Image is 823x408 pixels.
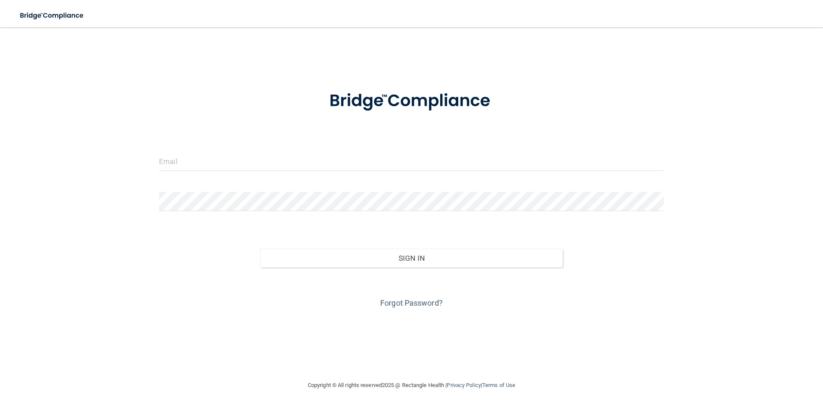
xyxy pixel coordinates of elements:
[482,382,515,388] a: Terms of Use
[312,79,511,123] img: bridge_compliance_login_screen.278c3ca4.svg
[13,7,92,24] img: bridge_compliance_login_screen.278c3ca4.svg
[447,382,481,388] a: Privacy Policy
[260,249,563,268] button: Sign In
[380,298,443,307] a: Forgot Password?
[159,152,664,171] input: Email
[255,372,568,399] div: Copyright © All rights reserved 2025 @ Rectangle Health | |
